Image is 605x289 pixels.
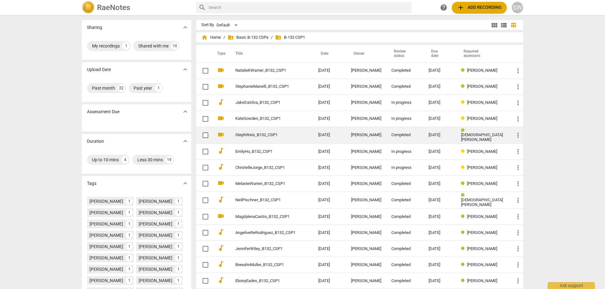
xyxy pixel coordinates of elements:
div: [PERSON_NAME] [351,68,381,73]
div: [PERSON_NAME] [351,263,381,267]
div: [DATE] [429,279,451,283]
span: audiotrack [217,244,225,252]
div: [PERSON_NAME] [351,231,381,235]
div: [PERSON_NAME] [139,243,172,250]
p: Duration [87,138,104,145]
div: [DATE] [429,198,451,203]
span: more_vert [514,131,522,139]
span: [PERSON_NAME] [467,84,497,89]
div: [PERSON_NAME] [89,232,123,238]
div: [PERSON_NAME] [139,232,172,238]
div: 1 [175,232,182,239]
span: [PERSON_NAME] [467,68,497,73]
td: [DATE] [313,95,346,111]
div: In progress [391,116,418,121]
div: Default [216,20,240,30]
div: [DATE] [429,68,451,73]
span: [DEMOGRAPHIC_DATA][PERSON_NAME] [461,197,503,207]
div: [PERSON_NAME] [351,100,381,105]
div: 1 [155,84,162,92]
div: [PERSON_NAME] [139,255,172,261]
div: 1 [175,198,182,205]
span: more_vert [514,229,522,236]
div: Completed [391,247,418,251]
th: Type [212,45,228,63]
span: audiotrack [217,276,225,284]
div: [PERSON_NAME] [89,243,123,250]
div: [PERSON_NAME] [89,255,123,261]
div: [PERSON_NAME] [351,198,381,203]
div: [PERSON_NAME] [351,116,381,121]
td: [DATE] [313,273,346,289]
span: Review status: in progress [461,165,467,170]
button: Show more [181,107,190,116]
button: Upload [452,2,507,13]
span: [PERSON_NAME] [467,230,497,235]
td: [DATE] [313,111,346,127]
div: 1 [126,198,133,205]
div: Completed [391,279,418,283]
div: 1 [175,243,182,250]
a: EmilyHo_B132_CSP1 [235,149,296,154]
td: [DATE] [313,79,346,95]
div: In progress [391,149,418,154]
span: Review status: completed [461,262,467,267]
span: expand_more [181,180,189,187]
span: / [271,35,273,40]
span: videocam [217,212,225,220]
span: view_list [500,21,508,29]
span: audiotrack [217,260,225,268]
div: SW [512,2,523,13]
div: 19 [165,156,173,164]
a: NatalieKWarner_B132_CSP1 [235,68,296,73]
a: BreeahnMuller_B132_CSP1 [235,263,296,267]
span: more_vert [514,148,522,155]
span: table_chart [510,22,516,28]
div: [PERSON_NAME] [89,221,123,227]
span: more_vert [514,67,522,75]
a: JenniferWiley_B132_CSP1 [235,247,296,251]
span: [PERSON_NAME] [467,262,497,267]
span: folder_shared [275,34,281,41]
th: Date [313,45,346,63]
p: Upload Date [87,66,111,73]
span: expand_more [181,66,189,73]
div: 22 [118,84,125,92]
div: Past month [92,85,115,91]
td: [DATE] [313,63,346,79]
span: videocam [217,66,225,74]
div: Completed [391,214,418,219]
span: Review status: completed [461,68,467,73]
button: List view [499,20,509,30]
span: more_vert [514,213,522,220]
div: [PERSON_NAME] [351,247,381,251]
div: 1 [175,266,182,273]
td: [DATE] [313,160,346,176]
span: folder_shared [228,34,234,41]
div: Completed [391,263,418,267]
span: [PERSON_NAME] [467,100,497,105]
div: Past year [134,85,152,91]
span: audiotrack [217,196,225,203]
div: [DATE] [429,247,451,251]
a: AngelivetteRodriguez_B132_CSP1 [235,231,296,235]
div: 1 [175,254,182,261]
div: 1 [175,209,182,216]
div: Completed [391,84,418,89]
div: [PERSON_NAME] [351,133,381,137]
div: 1 [175,277,182,284]
div: [PERSON_NAME] [351,149,381,154]
div: [DATE] [429,84,451,89]
p: Assessment Due [87,108,119,115]
span: Review status: completed [461,214,467,219]
span: Home [201,34,221,41]
div: 1 [122,42,130,50]
div: Completed [391,181,418,186]
span: more_vert [514,115,522,123]
span: Review status: completed [461,246,467,251]
div: [PERSON_NAME] [351,84,381,89]
div: 1 [126,232,133,239]
div: [PERSON_NAME] [139,221,172,227]
span: [PERSON_NAME] [467,165,497,170]
span: help [440,4,447,11]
